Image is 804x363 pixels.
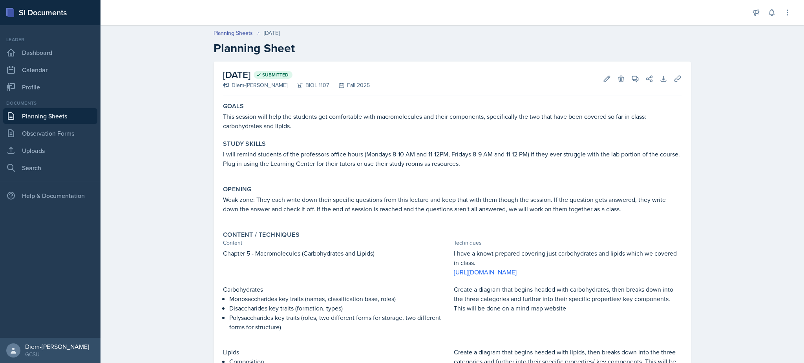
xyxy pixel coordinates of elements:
[223,68,370,82] h2: [DATE]
[454,239,682,247] div: Techniques
[3,188,97,203] div: Help & Documentation
[3,100,97,107] div: Documents
[287,81,329,89] div: BIOL 1107
[262,72,289,78] span: Submitted
[223,347,451,357] p: Lipids
[25,350,89,358] div: GCSU
[329,81,370,89] div: Fall 2025
[223,285,451,294] p: Carbohydrates
[3,79,97,95] a: Profile
[229,303,451,313] p: Disaccharides key traits (formation, types)
[25,343,89,350] div: Diem-[PERSON_NAME]
[3,160,97,176] a: Search
[3,108,97,124] a: Planning Sheets
[223,195,682,214] p: Weak zone: They each write down their specific questions from this lecture and keep that with the...
[454,249,682,267] p: I have a knowt prepared covering just carbohydrates and lipids which we covered in class.
[454,268,517,276] a: [URL][DOMAIN_NAME]
[3,45,97,60] a: Dashboard
[264,29,280,37] div: [DATE]
[214,29,253,37] a: Planning Sheets
[214,41,691,55] h2: Planning Sheet
[229,294,451,303] p: Monosaccharides key traits (names, classification base, roles)
[3,125,97,141] a: Observation Forms
[223,149,682,168] p: I will remind students of the professors office hours (Mondays 8-10 AM and 11-12PM, Fridays 8-9 A...
[454,285,682,313] p: Create a diagram that begins headed with carbohydrates, then breaks down into the three categorie...
[223,231,300,239] label: Content / Techniques
[3,36,97,43] div: Leader
[229,313,451,332] p: Polysaccharides key traits (roles, two different forms for storage, two different forms for struc...
[223,185,252,193] label: Opening
[223,102,244,110] label: Goals
[223,249,451,258] p: Chapter 5 - Macromolecules (Carbohydrates and Lipids)
[223,81,287,89] div: Diem-[PERSON_NAME]
[223,112,682,131] p: This session will help the students get comfortable with macromolecules and their components, spe...
[3,143,97,158] a: Uploads
[223,239,451,247] div: Content
[223,140,266,148] label: Study Skills
[3,62,97,78] a: Calendar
